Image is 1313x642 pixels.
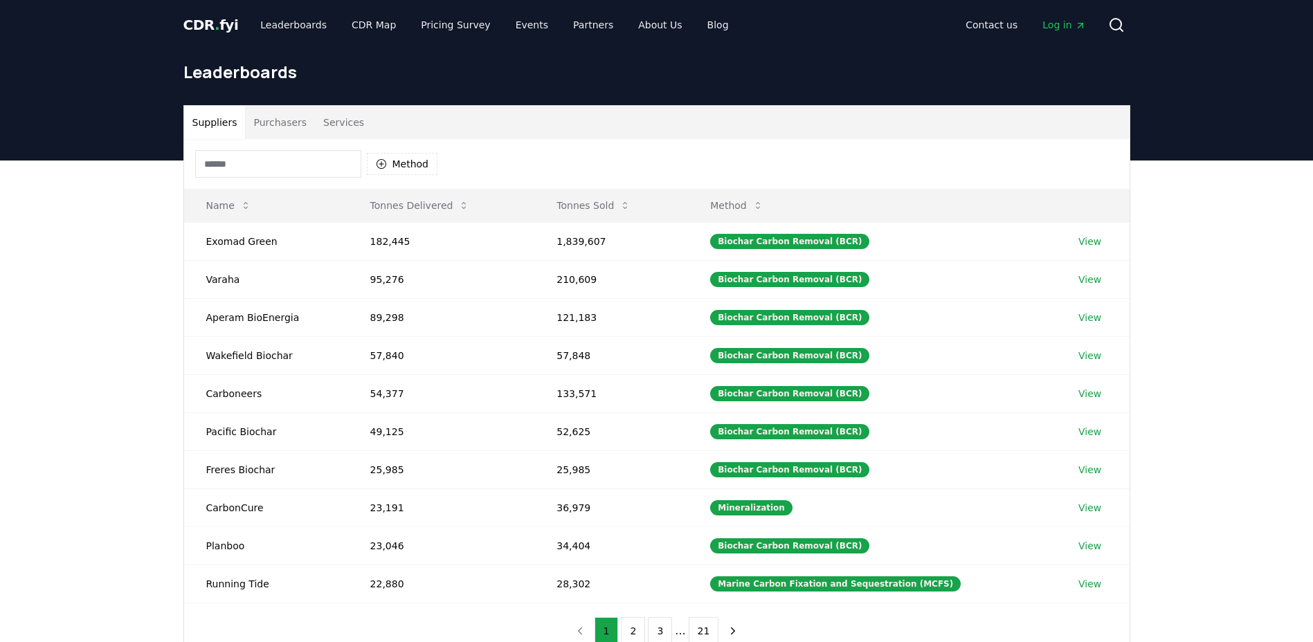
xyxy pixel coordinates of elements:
h1: Leaderboards [183,61,1130,83]
td: 182,445 [348,222,535,260]
a: View [1078,577,1101,591]
button: Purchasers [245,106,315,139]
a: Log in [1031,12,1096,37]
td: 57,840 [348,336,535,374]
a: View [1078,463,1101,477]
td: 23,191 [348,488,535,526]
td: 133,571 [534,374,688,412]
button: Tonnes Delivered [359,192,481,219]
a: View [1078,349,1101,363]
td: Freres Biochar [184,450,348,488]
a: Blog [696,12,740,37]
button: Name [195,192,262,219]
a: View [1078,501,1101,515]
td: 89,298 [348,298,535,336]
td: 25,985 [348,450,535,488]
span: . [215,17,219,33]
td: Wakefield Biochar [184,336,348,374]
td: 22,880 [348,565,535,603]
td: 36,979 [534,488,688,526]
a: Contact us [954,12,1029,37]
td: 25,985 [534,450,688,488]
li: ... [675,623,685,639]
td: 49,125 [348,412,535,450]
td: Exomad Green [184,222,348,260]
td: Running Tide [184,565,348,603]
td: 210,609 [534,260,688,298]
div: Biochar Carbon Removal (BCR) [710,310,869,325]
a: View [1078,387,1101,401]
nav: Main [249,12,739,37]
a: View [1078,539,1101,553]
a: CDR Map [341,12,407,37]
td: Planboo [184,526,348,565]
button: Services [315,106,372,139]
td: 54,377 [348,374,535,412]
td: 52,625 [534,412,688,450]
td: Pacific Biochar [184,412,348,450]
a: View [1078,311,1101,324]
button: Suppliers [184,106,246,139]
td: 28,302 [534,565,688,603]
a: View [1078,273,1101,286]
td: CarbonCure [184,488,348,526]
td: 121,183 [534,298,688,336]
div: Biochar Carbon Removal (BCR) [710,538,869,553]
td: Varaha [184,260,348,298]
div: Biochar Carbon Removal (BCR) [710,348,869,363]
div: Biochar Carbon Removal (BCR) [710,234,869,249]
a: View [1078,235,1101,248]
div: Mineralization [710,500,793,515]
div: Marine Carbon Fixation and Sequestration (MCFS) [710,576,961,591]
td: 57,848 [534,336,688,374]
nav: Main [954,12,1096,37]
div: Biochar Carbon Removal (BCR) [710,424,869,439]
a: View [1078,425,1101,439]
a: About Us [627,12,693,37]
td: Aperam BioEnergia [184,298,348,336]
button: Method [367,153,438,175]
a: Events [505,12,559,37]
button: Tonnes Sold [545,192,642,219]
div: Biochar Carbon Removal (BCR) [710,272,869,287]
td: Carboneers [184,374,348,412]
a: Pricing Survey [410,12,501,37]
span: Log in [1042,18,1085,32]
div: Biochar Carbon Removal (BCR) [710,386,869,401]
a: Leaderboards [249,12,338,37]
a: CDR.fyi [183,15,239,35]
td: 34,404 [534,526,688,565]
td: 1,839,607 [534,222,688,260]
div: Biochar Carbon Removal (BCR) [710,462,869,477]
button: Method [699,192,775,219]
a: Partners [562,12,624,37]
td: 23,046 [348,526,535,565]
td: 95,276 [348,260,535,298]
span: CDR fyi [183,17,239,33]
